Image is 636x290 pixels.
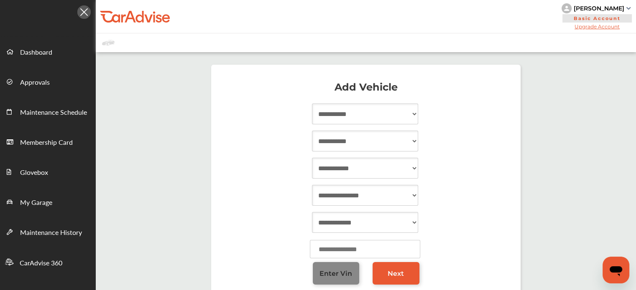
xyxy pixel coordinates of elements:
[20,47,52,58] span: Dashboard
[20,258,62,269] span: CarAdvise 360
[20,107,87,118] span: Maintenance Schedule
[20,227,82,238] span: Maintenance History
[102,38,115,48] img: placeholder_car.fcab19be.svg
[562,23,633,30] span: Upgrade Account
[574,5,624,12] div: [PERSON_NAME]
[220,83,512,91] p: Add Vehicle
[20,197,52,208] span: My Garage
[603,257,629,283] iframe: Button to launch messaging window
[77,5,91,19] img: Icon.5fd9dcc7.svg
[626,7,631,10] img: sCxJUJ+qAmfqhQGDUl18vwLg4ZYJ6CxN7XmbOMBAAAAAElFTkSuQmCC
[20,137,73,148] span: Membership Card
[20,77,50,88] span: Approvals
[0,217,95,247] a: Maintenance History
[0,187,95,217] a: My Garage
[0,36,95,66] a: Dashboard
[319,270,352,277] span: Enter Vin
[562,3,572,13] img: knH8PDtVvWoAbQRylUukY18CTiRevjo20fAtgn5MLBQj4uumYvk2MzTtcAIzfGAtb1XOLVMAvhLuqoNAbL4reqehy0jehNKdM...
[20,167,48,178] span: Glovebox
[0,96,95,126] a: Maintenance Schedule
[373,262,419,285] a: Next
[0,156,95,187] a: Glovebox
[388,270,404,277] span: Next
[313,262,360,285] a: Enter Vin
[0,126,95,156] a: Membership Card
[562,14,632,23] span: Basic Account
[0,66,95,96] a: Approvals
